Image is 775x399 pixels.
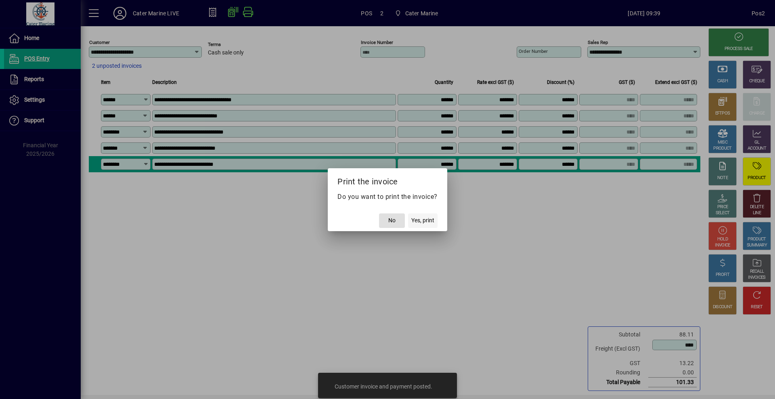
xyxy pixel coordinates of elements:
button: No [379,213,405,228]
h2: Print the invoice [328,168,447,192]
button: Yes, print [408,213,438,228]
p: Do you want to print the invoice? [337,192,438,202]
span: No [388,216,396,225]
span: Yes, print [411,216,434,225]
